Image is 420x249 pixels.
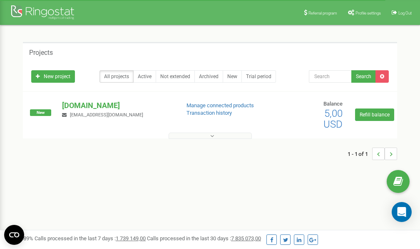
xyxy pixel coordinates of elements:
[355,11,381,15] span: Profile settings
[186,110,232,116] a: Transaction history
[116,235,146,242] u: 1 739 149,00
[156,70,195,83] a: Not extended
[70,112,143,118] span: [EMAIL_ADDRESS][DOMAIN_NAME]
[308,11,337,15] span: Referral program
[30,109,51,116] span: New
[323,101,343,107] span: Balance
[398,11,412,15] span: Log Out
[31,70,75,83] a: New project
[186,102,254,108] a: Manage connected products
[323,108,343,130] span: 5,00 USD
[29,49,53,57] h5: Projects
[99,70,134,83] a: All projects
[355,108,394,121] a: Refill balance
[4,225,24,245] button: Open CMP widget
[194,70,223,83] a: Archived
[147,235,261,242] span: Calls processed in the last 30 days :
[62,100,173,111] p: [DOMAIN_NAME]
[348,139,397,168] nav: ...
[348,148,372,160] span: 1 - 1 of 1
[351,70,376,83] button: Search
[241,70,276,83] a: Trial period
[309,70,352,83] input: Search
[133,70,156,83] a: Active
[231,235,261,242] u: 7 835 073,00
[392,202,412,222] div: Open Intercom Messenger
[223,70,242,83] a: New
[35,235,146,242] span: Calls processed in the last 7 days :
